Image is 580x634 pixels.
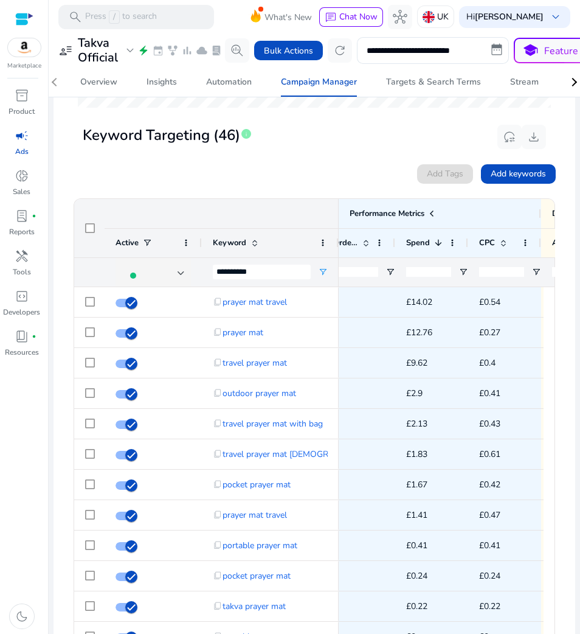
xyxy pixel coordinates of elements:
span: £0.54 [479,296,500,308]
span: £0.27 [479,327,500,338]
span: Orders [333,237,357,248]
span: hub [393,10,407,24]
span: prayer mat travel [223,503,287,528]
span: £2.9 [406,388,423,399]
span: travel prayer mat [DEMOGRAPHIC_DATA] [223,442,383,467]
div: Overview [80,78,117,86]
span: content_copy [213,510,223,520]
span: expand_more [123,43,137,58]
span: portable prayer mat [223,533,297,558]
span: school [522,42,539,60]
p: Resources [5,347,39,358]
span: Bulk Actions [264,44,313,57]
span: £0.22 [406,601,427,612]
button: Open Filter Menu [385,267,395,277]
p: Hi [466,13,544,21]
img: uk.svg [423,11,435,23]
button: Open Filter Menu [531,267,541,277]
span: £0.43 [479,418,500,430]
span: £0.47 [479,509,500,521]
span: content_copy [213,601,223,611]
span: dark_mode [15,609,29,624]
span: £1.83 [406,448,427,460]
div: Stream [510,78,539,86]
span: family_history [167,44,179,57]
span: user_attributes [58,43,73,58]
span: Performance Metrics [350,208,424,219]
span: content_copy [213,327,223,337]
span: content_copy [213,540,223,550]
button: Add keywords [481,164,556,184]
span: prayer mat [223,320,263,345]
button: chatChat Now [319,7,383,27]
span: keyboard_arrow_down [548,10,563,24]
span: reset_settings [502,130,517,144]
span: takva prayer mat [223,594,286,619]
span: fiber_manual_record [32,214,36,218]
span: Add keywords [491,167,546,180]
span: £9.62 [406,357,427,369]
span: £2.13 [406,418,427,430]
span: content_copy [213,449,223,459]
span: Active [116,237,139,248]
button: search_insights [225,38,249,63]
span: £0.24 [479,570,500,582]
span: event [152,44,164,57]
span: fiber_manual_record [32,334,36,339]
span: Spend [406,237,430,248]
span: cloud [196,44,208,57]
p: Ads [15,146,29,157]
span: donut_small [15,169,29,183]
span: £0.42 [479,479,500,490]
p: Reports [9,226,35,237]
span: ACoS [552,237,573,248]
span: travel prayer mat with bag [223,411,323,436]
span: book_4 [15,329,29,344]
button: download [522,125,546,149]
span: prayer mat travel [223,290,287,315]
span: £0.41 [406,540,427,551]
span: content_copy [213,297,223,307]
span: code_blocks [15,289,29,304]
span: download [526,130,541,144]
span: search_insights [230,43,244,58]
span: bar_chart [181,44,193,57]
span: travel prayer mat [223,350,287,375]
span: content_copy [213,358,223,368]
button: refresh [328,38,352,63]
div: Campaign Manager [281,78,357,86]
span: Keyword Targeting (46) [83,125,240,146]
b: [PERSON_NAME] [475,11,544,23]
span: content_copy [213,479,223,489]
span: pocket prayer mat [223,563,291,588]
button: Open Filter Menu [318,267,328,277]
img: amazon.svg [8,38,41,57]
p: Sales [13,186,30,197]
button: hub [388,5,412,29]
span: CPC [479,237,495,248]
div: Automation [206,78,252,86]
div: Insights [147,78,177,86]
span: £1.67 [406,479,427,490]
span: campaign [15,128,29,143]
span: £0.24 [406,570,427,582]
span: chat [325,12,337,24]
span: Chat Now [339,11,378,23]
span: £1.41 [406,509,427,521]
span: Keyword [213,237,246,248]
span: £0.41 [479,388,500,399]
span: £12.76 [406,327,432,338]
p: Press to search [85,10,157,24]
span: / [109,10,120,24]
p: Marketplace [7,61,41,71]
span: info [240,128,252,140]
span: What's New [264,7,312,28]
h3: Takva Official [78,36,118,65]
span: £0.4 [479,357,495,369]
span: outdoor prayer mat [223,381,296,406]
span: £0.22 [479,601,500,612]
p: Tools [13,266,31,277]
span: lab_profile [15,209,29,223]
span: content_copy [213,571,223,580]
input: Keyword Filter Input [213,265,311,279]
